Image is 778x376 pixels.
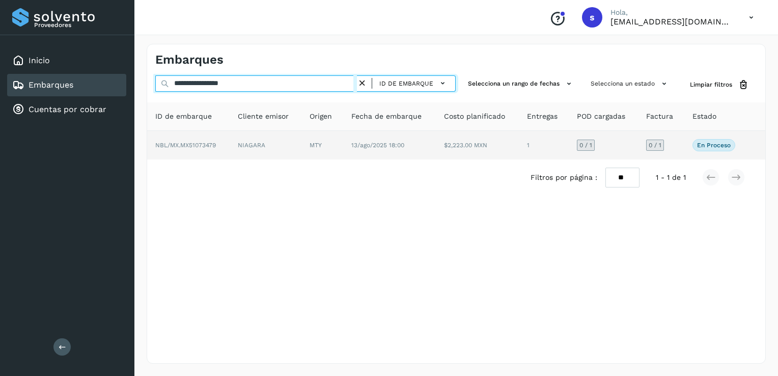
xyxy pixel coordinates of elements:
[29,104,106,114] a: Cuentas por cobrar
[155,111,212,122] span: ID de embarque
[444,111,505,122] span: Costo planificado
[7,98,126,121] div: Cuentas por cobrar
[610,17,733,26] p: sectram23@gmail.com
[579,142,592,148] span: 0 / 1
[527,111,558,122] span: Entregas
[656,172,686,183] span: 1 - 1 de 1
[351,142,404,149] span: 13/ago/2025 18:00
[464,75,578,92] button: Selecciona un rango de fechas
[587,75,674,92] button: Selecciona un estado
[7,74,126,96] div: Embarques
[690,80,732,89] span: Limpiar filtros
[436,131,519,159] td: $2,223.00 MXN
[7,49,126,72] div: Inicio
[646,111,673,122] span: Factura
[531,172,597,183] span: Filtros por página :
[697,142,731,149] p: En proceso
[577,111,625,122] span: POD cargadas
[230,131,301,159] td: NIAGARA
[310,111,332,122] span: Origen
[155,52,224,67] h4: Embarques
[155,142,216,149] span: NBL/MX.MX51073479
[379,79,433,88] span: ID de embarque
[238,111,289,122] span: Cliente emisor
[682,75,757,94] button: Limpiar filtros
[519,131,569,159] td: 1
[29,80,73,90] a: Embarques
[692,111,716,122] span: Estado
[34,21,122,29] p: Proveedores
[376,76,451,91] button: ID de embarque
[649,142,661,148] span: 0 / 1
[29,56,50,65] a: Inicio
[610,8,733,17] p: Hola,
[351,111,422,122] span: Fecha de embarque
[301,131,343,159] td: MTY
